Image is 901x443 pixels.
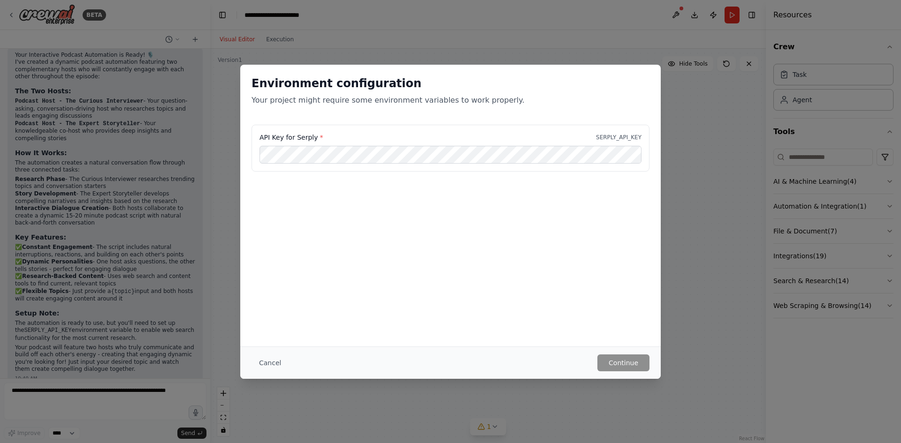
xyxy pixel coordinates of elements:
[597,354,649,371] button: Continue
[252,76,649,91] h2: Environment configuration
[252,95,649,106] p: Your project might require some environment variables to work properly.
[260,133,323,142] label: API Key for Serply
[596,134,641,141] p: SERPLY_API_KEY
[252,354,289,371] button: Cancel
